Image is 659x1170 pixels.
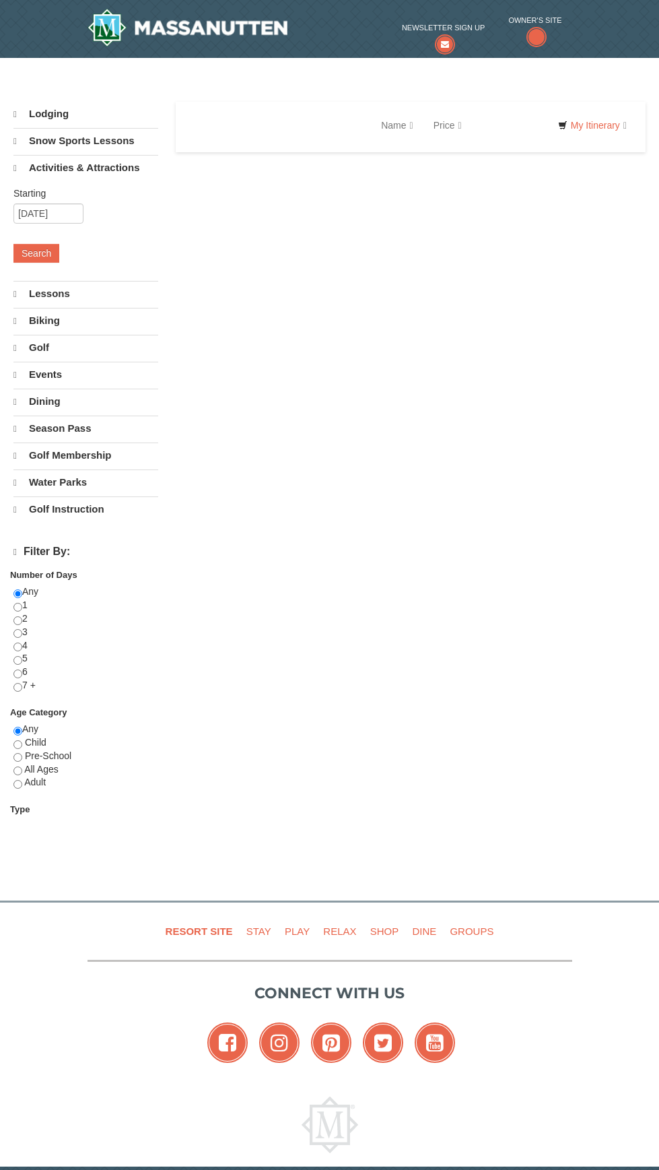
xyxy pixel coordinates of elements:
a: Golf [13,335,158,360]
h4: Filter By: [13,546,158,558]
strong: Age Category [10,707,67,717]
a: Lessons [13,281,158,306]
a: Events [13,362,158,387]
a: Biking [13,308,158,333]
strong: Number of Days [10,570,77,580]
a: Dine [407,916,442,946]
a: Activities & Attractions [13,155,158,181]
div: Any 1 2 3 4 5 6 7 + [13,585,158,706]
span: All Ages [24,764,59,775]
a: Water Parks [13,469,158,495]
span: Newsletter Sign Up [402,21,485,34]
a: Newsletter Sign Up [402,21,485,48]
label: Starting [13,187,148,200]
a: Lodging [13,102,158,127]
a: Price [423,112,472,139]
span: Pre-School [25,750,71,761]
a: Golf Instruction [13,496,158,522]
span: Child [25,737,46,748]
a: Resort Site [160,916,238,946]
a: My Itinerary [549,115,635,135]
span: Owner's Site [508,13,561,27]
button: Search [13,244,59,263]
a: Shop [365,916,405,946]
a: Golf Membership [13,443,158,468]
a: Groups [444,916,499,946]
a: Stay [241,916,277,946]
a: Owner's Site [508,13,561,48]
img: Massanutten Resort Logo [302,1097,358,1153]
a: Massanutten Resort [88,9,288,46]
a: Play [279,916,315,946]
p: Connect with us [88,982,572,1004]
a: Snow Sports Lessons [13,128,158,154]
a: Relax [318,916,361,946]
img: Massanutten Resort Logo [88,9,288,46]
strong: Type [10,804,30,814]
div: Any [13,723,158,803]
span: Adult [24,777,46,787]
a: Dining [13,389,158,414]
a: Name [371,112,423,139]
a: Season Pass [13,416,158,441]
